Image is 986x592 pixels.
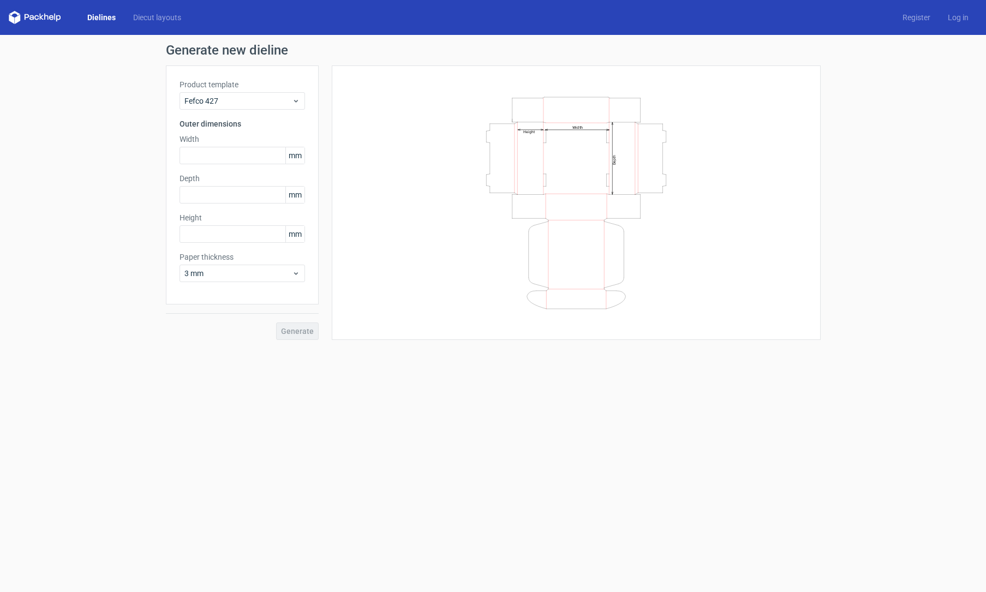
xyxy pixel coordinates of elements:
label: Product template [180,79,305,90]
label: Depth [180,173,305,184]
span: mm [285,187,304,203]
span: Fefco 427 [184,95,292,106]
label: Width [180,134,305,145]
text: Width [572,124,583,129]
a: Diecut layouts [124,12,190,23]
a: Dielines [79,12,124,23]
a: Log in [939,12,977,23]
h3: Outer dimensions [180,118,305,129]
text: Depth [612,154,617,164]
label: Height [180,212,305,223]
span: 3 mm [184,268,292,279]
h1: Generate new dieline [166,44,821,57]
span: mm [285,226,304,242]
span: mm [285,147,304,164]
a: Register [894,12,939,23]
label: Paper thickness [180,252,305,262]
text: Height [523,129,535,134]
